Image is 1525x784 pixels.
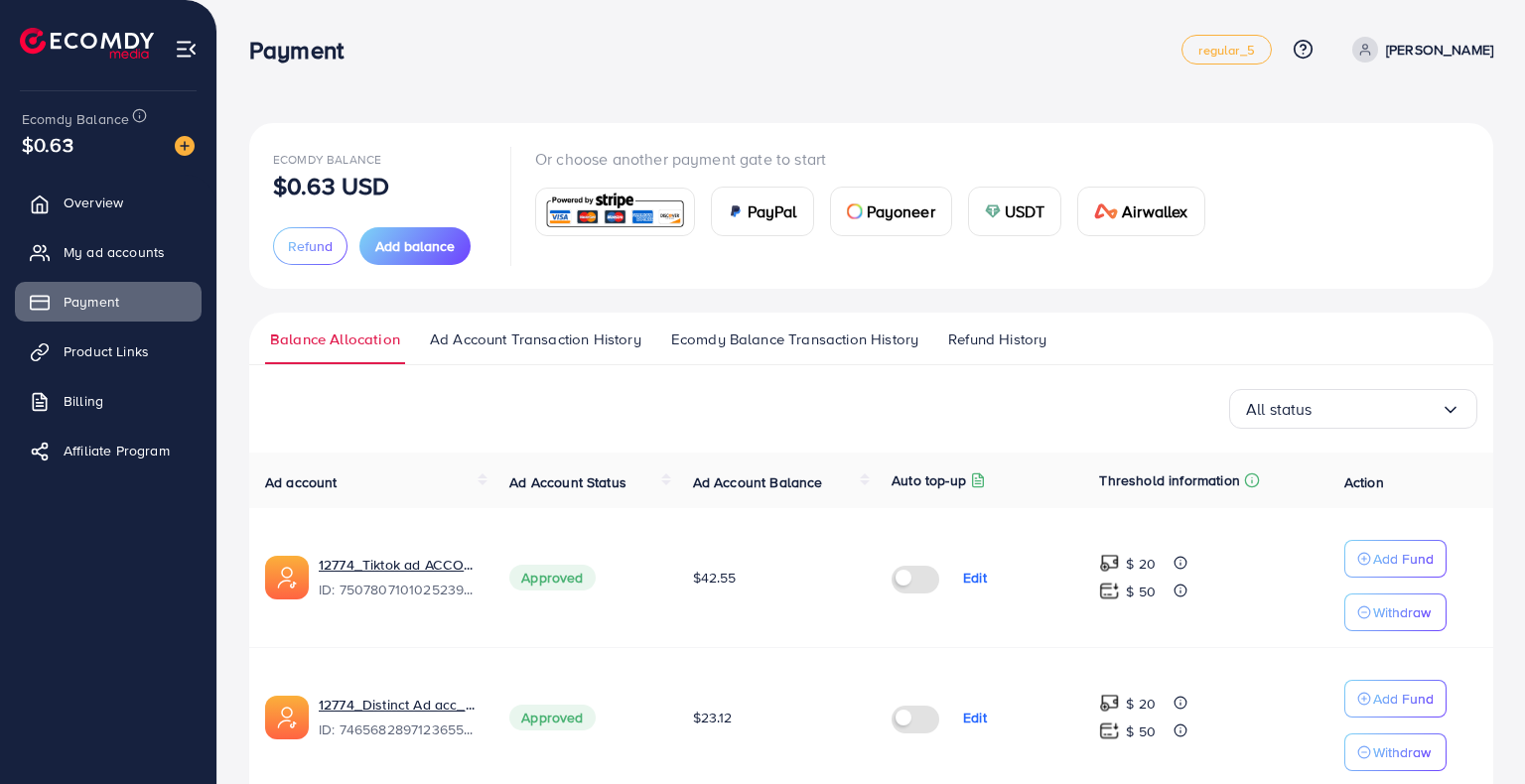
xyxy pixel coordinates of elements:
[535,188,695,236] a: card
[288,236,333,256] span: Refund
[1344,540,1447,578] button: Add Fund
[509,565,595,590] span: Approved
[1344,733,1447,771] button: Withdraw
[273,227,347,265] button: Refund
[728,203,744,219] img: card
[1099,468,1239,492] p: Threshold information
[693,472,823,492] span: Ad Account Balance
[1344,593,1447,631] button: Withdraw
[1373,600,1431,624] p: Withdraw
[1122,199,1187,223] span: Airwallex
[693,568,737,588] span: $42.55
[1126,552,1156,576] p: $ 20
[15,232,202,272] a: My ad accounts
[64,242,165,262] span: My ad accounts
[1077,187,1204,236] a: cardAirwallex
[359,227,471,265] button: Add balance
[1126,580,1156,603] p: $ 50
[711,187,814,236] a: cardPayPal
[1246,394,1313,425] span: All status
[948,328,1046,350] span: Refund History
[319,719,478,739] span: ID: 7465682897123655681
[1094,203,1118,219] img: card
[985,203,1001,219] img: card
[1344,472,1384,492] span: Action
[963,706,987,729] p: Edit
[22,109,129,129] span: Ecomdy Balance
[1386,38,1493,62] p: [PERSON_NAME]
[867,199,935,223] span: Payoneer
[671,328,918,350] span: Ecomdy Balance Transaction History
[375,236,455,256] span: Add balance
[1099,581,1120,601] img: top-up amount
[265,472,338,492] span: Ad account
[509,705,595,730] span: Approved
[175,136,195,156] img: image
[1313,394,1441,425] input: Search for option
[1005,199,1045,223] span: USDT
[1099,693,1120,714] img: top-up amount
[319,580,478,599] span: ID: 7507807101025239058
[64,292,119,312] span: Payment
[748,199,797,223] span: PayPal
[273,174,389,197] p: $0.63 USD
[319,555,478,575] a: 12774_Tiktok ad ACCOUNT_1748047846338
[64,391,103,411] span: Billing
[64,193,123,212] span: Overview
[892,468,966,492] p: Auto top-up
[1373,687,1434,711] p: Add Fund
[15,331,202,371] a: Product Links
[1099,553,1120,574] img: top-up amount
[22,130,73,159] span: $0.63
[1229,389,1477,429] div: Search for option
[1344,680,1447,718] button: Add Fund
[265,556,309,599] img: ic-ads-acc.e4c84228.svg
[847,203,863,219] img: card
[20,28,154,59] img: logo
[64,441,170,460] span: Affiliate Program
[319,695,478,740] div: <span class='underline'>12774_Distinct Ad acc_1738239758237</span></br>7465682897123655681
[249,36,359,65] h3: Payment
[830,187,952,236] a: cardPayoneer
[15,431,202,470] a: Affiliate Program
[693,708,733,727] span: $23.12
[963,566,987,589] p: Edit
[1198,44,1254,57] span: regular_5
[542,191,688,233] img: card
[1344,37,1493,63] a: [PERSON_NAME]
[968,187,1062,236] a: cardUSDT
[273,151,381,168] span: Ecomdy Balance
[265,696,309,739] img: ic-ads-acc.e4c84228.svg
[1126,692,1156,716] p: $ 20
[1373,547,1434,571] p: Add Fund
[1099,720,1120,741] img: top-up amount
[319,695,478,715] a: 12774_Distinct Ad acc_1738239758237
[1126,719,1156,743] p: $ 50
[509,472,626,492] span: Ad Account Status
[535,147,1221,171] p: Or choose another payment gate to start
[64,341,149,361] span: Product Links
[270,328,400,350] span: Balance Allocation
[175,38,198,61] img: menu
[15,183,202,222] a: Overview
[319,555,478,600] div: <span class='underline'>12774_Tiktok ad ACCOUNT_1748047846338</span></br>7507807101025239058
[1181,35,1271,65] a: regular_5
[430,328,641,350] span: Ad Account Transaction History
[15,282,202,322] a: Payment
[15,381,202,421] a: Billing
[1373,740,1431,764] p: Withdraw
